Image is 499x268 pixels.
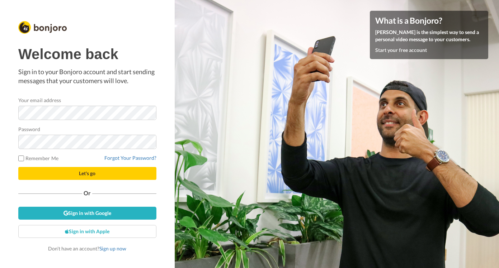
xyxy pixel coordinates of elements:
label: Your email address [18,96,61,104]
button: Let's go [18,167,156,180]
p: Sign in to your Bonjoro account and start sending messages that your customers will love. [18,67,156,86]
span: Let's go [79,170,95,176]
p: [PERSON_NAME] is the simplest way to send a personal video message to your customers. [375,29,483,43]
a: Start your free account [375,47,427,53]
a: Sign in with Google [18,207,156,220]
a: Forgot Your Password? [104,155,156,161]
a: Sign up now [99,245,126,252]
h1: Welcome back [18,46,156,62]
input: Remember Me [18,155,24,161]
span: Don’t have an account? [48,245,126,252]
span: Or [82,191,92,196]
label: Password [18,125,41,133]
h4: What is a Bonjoro? [375,16,483,25]
label: Remember Me [18,154,58,162]
a: Sign in with Apple [18,225,156,238]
